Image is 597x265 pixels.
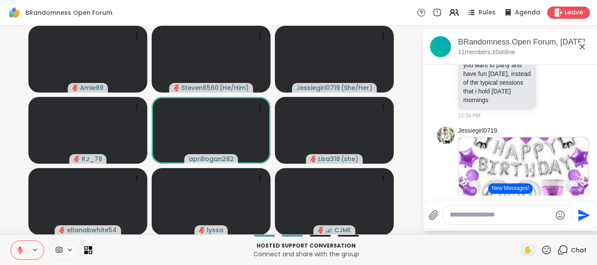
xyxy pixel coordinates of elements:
[524,245,532,255] span: ✋
[459,138,588,246] img: Gratitude Friday Journaling and Self Care
[7,5,22,20] img: ShareWell Logomark
[458,37,591,48] div: BRandomness Open Forum, [DATE]
[59,227,65,233] span: audio-muted
[458,48,515,57] p: 11 members, 10 online
[310,156,316,162] span: audio-muted
[488,183,532,194] button: New Messages!
[207,226,223,234] span: lyssa
[318,227,324,233] span: audio-muted
[25,8,112,17] span: BRandomness Open Forum
[318,155,340,163] span: Lisa318
[199,227,205,233] span: audio-muted
[437,127,455,144] img: https://sharewell-space-live.sfo3.digitaloceanspaces.com/user-generated/3602621c-eaa5-4082-863a-9...
[296,83,340,92] span: Jessiegirl0719
[565,8,583,17] span: Leave
[450,210,552,220] textarea: Type your message
[72,85,78,91] span: audio-muted
[515,8,540,17] span: Agenda
[479,8,496,17] span: Rules
[458,127,497,135] a: Jessiegirl0719
[573,205,593,225] button: Send
[181,83,219,92] span: Steven6560
[189,155,234,163] span: aprillogan282
[97,242,515,250] p: Hosted support conversation
[80,83,104,92] span: Amie89
[74,156,80,162] span: audio-muted
[334,226,351,234] span: CJME
[174,85,180,91] span: audio-muted
[97,250,515,258] p: Connect and share with the group
[555,210,566,220] button: Emoji picker
[571,246,587,255] span: Chat
[67,226,117,234] span: ellanabwhite54
[219,83,249,92] span: ( He/Him )
[82,155,102,163] span: RJ_78
[341,83,372,92] span: ( She/Her )
[341,155,358,163] span: ( she )
[430,36,451,57] img: BRandomness Open Forum, Sep 11
[458,112,480,120] span: 12:34 PM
